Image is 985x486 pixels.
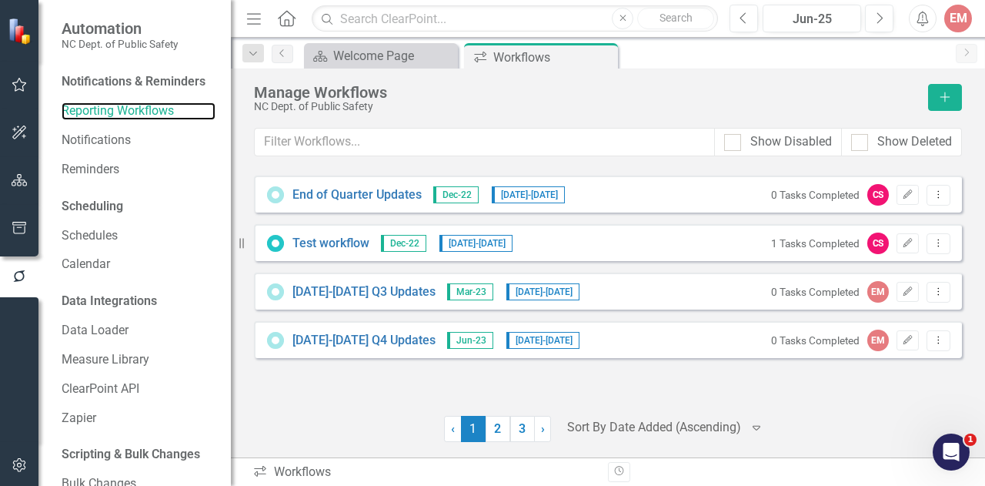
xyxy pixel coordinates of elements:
span: Automation [62,19,178,38]
span: 1 [461,416,486,442]
div: Manage Workflows [254,84,920,101]
a: Test workflow [292,235,369,253]
img: ClearPoint Strategy [8,18,35,45]
span: Jun-23 [447,332,493,349]
span: Search [659,12,693,24]
button: EM [944,5,972,32]
span: [DATE] - [DATE] [506,332,579,349]
div: EM [867,330,889,351]
a: Notifications [62,132,215,149]
span: [DATE] - [DATE] [492,186,565,203]
a: Welcome Page [308,46,454,65]
iframe: Intercom live chat [933,434,970,471]
button: Jun-25 [763,5,861,32]
button: Search [637,8,714,29]
span: ‹ [451,421,455,436]
small: 0 Tasks Completed [771,189,860,201]
a: Reporting Workflows [62,102,215,120]
span: [DATE] - [DATE] [506,283,579,300]
div: CS [867,233,889,254]
div: Welcome Page [333,46,454,65]
a: 3 [510,416,535,442]
span: 1 [964,434,977,446]
div: Show Disabled [750,133,832,151]
a: Calendar [62,256,215,273]
div: Workflows [493,48,614,67]
div: Scheduling [62,198,123,216]
a: [DATE]-[DATE] Q4 Updates [292,332,436,350]
span: Dec-22 [433,186,479,203]
a: Measure Library [62,351,215,369]
div: Jun-25 [768,10,856,28]
div: EM [867,281,889,303]
span: Dec-22 [381,235,426,252]
a: Reminders [62,161,215,179]
span: [DATE] - [DATE] [439,235,513,252]
span: › [541,421,545,436]
span: Mar-23 [447,283,493,300]
a: End of Quarter Updates [292,186,422,204]
a: 2 [486,416,510,442]
a: Data Loader [62,322,215,340]
a: [DATE]-[DATE] Q3 Updates [292,283,436,301]
small: 1 Tasks Completed [771,237,860,250]
div: Data Integrations [62,293,157,310]
small: 0 Tasks Completed [771,286,860,298]
div: Notifications & Reminders [62,73,205,91]
a: Zapier [62,410,215,427]
div: Workflows [252,464,596,481]
input: Search ClearPoint... [312,5,718,32]
input: Filter Workflows... [254,128,715,156]
div: Scripting & Bulk Changes [62,446,200,464]
small: NC Dept. of Public Safety [62,38,178,50]
a: Schedules [62,227,215,245]
small: 0 Tasks Completed [771,334,860,347]
div: CS [867,184,889,206]
div: Show Deleted [877,133,952,151]
div: NC Dept. of Public Safety [254,101,920,112]
a: ClearPoint API [62,380,215,398]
